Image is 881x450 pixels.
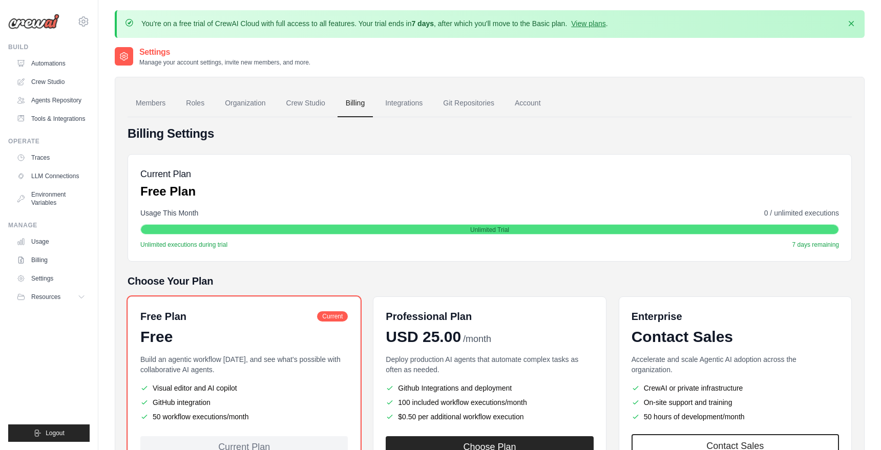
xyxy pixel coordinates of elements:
[12,233,90,250] a: Usage
[386,328,461,346] span: USD 25.00
[632,383,839,393] li: CrewAI or private infrastructure
[338,90,373,117] a: Billing
[12,252,90,268] a: Billing
[128,90,174,117] a: Members
[12,168,90,184] a: LLM Connections
[8,43,90,51] div: Build
[217,90,274,117] a: Organization
[46,429,65,437] span: Logout
[317,311,348,322] span: Current
[571,19,605,28] a: View plans
[12,186,90,211] a: Environment Variables
[139,46,310,58] h2: Settings
[140,328,348,346] div: Free
[632,397,839,408] li: On-site support and training
[386,309,472,324] h6: Professional Plan
[140,354,348,375] p: Build an agentic workflow [DATE], and see what's possible with collaborative AI agents.
[128,125,852,142] h4: Billing Settings
[470,226,509,234] span: Unlimited Trial
[140,167,196,181] h5: Current Plan
[632,309,839,324] h6: Enterprise
[140,383,348,393] li: Visual editor and AI copilot
[12,149,90,166] a: Traces
[140,208,198,218] span: Usage This Month
[12,289,90,305] button: Resources
[12,92,90,109] a: Agents Repository
[8,137,90,145] div: Operate
[377,90,431,117] a: Integrations
[8,424,90,442] button: Logout
[411,19,434,28] strong: 7 days
[31,293,60,301] span: Resources
[140,309,186,324] h6: Free Plan
[139,58,310,67] p: Manage your account settings, invite new members, and more.
[632,354,839,375] p: Accelerate and scale Agentic AI adoption across the organization.
[178,90,213,117] a: Roles
[507,90,549,117] a: Account
[12,74,90,90] a: Crew Studio
[632,412,839,422] li: 50 hours of development/month
[12,111,90,127] a: Tools & Integrations
[140,241,227,249] span: Unlimited executions during trial
[386,354,593,375] p: Deploy production AI agents that automate complex tasks as often as needed.
[8,221,90,229] div: Manage
[792,241,839,249] span: 7 days remaining
[140,412,348,422] li: 50 workflow executions/month
[386,412,593,422] li: $0.50 per additional workflow execution
[764,208,839,218] span: 0 / unlimited executions
[12,55,90,72] a: Automations
[8,14,59,29] img: Logo
[386,397,593,408] li: 100 included workflow executions/month
[141,18,608,29] p: You're on a free trial of CrewAI Cloud with full access to all features. Your trial ends in , aft...
[632,328,839,346] div: Contact Sales
[140,397,348,408] li: GitHub integration
[12,270,90,287] a: Settings
[128,274,852,288] h5: Choose Your Plan
[278,90,333,117] a: Crew Studio
[463,332,491,346] span: /month
[140,183,196,200] p: Free Plan
[386,383,593,393] li: Github Integrations and deployment
[435,90,502,117] a: Git Repositories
